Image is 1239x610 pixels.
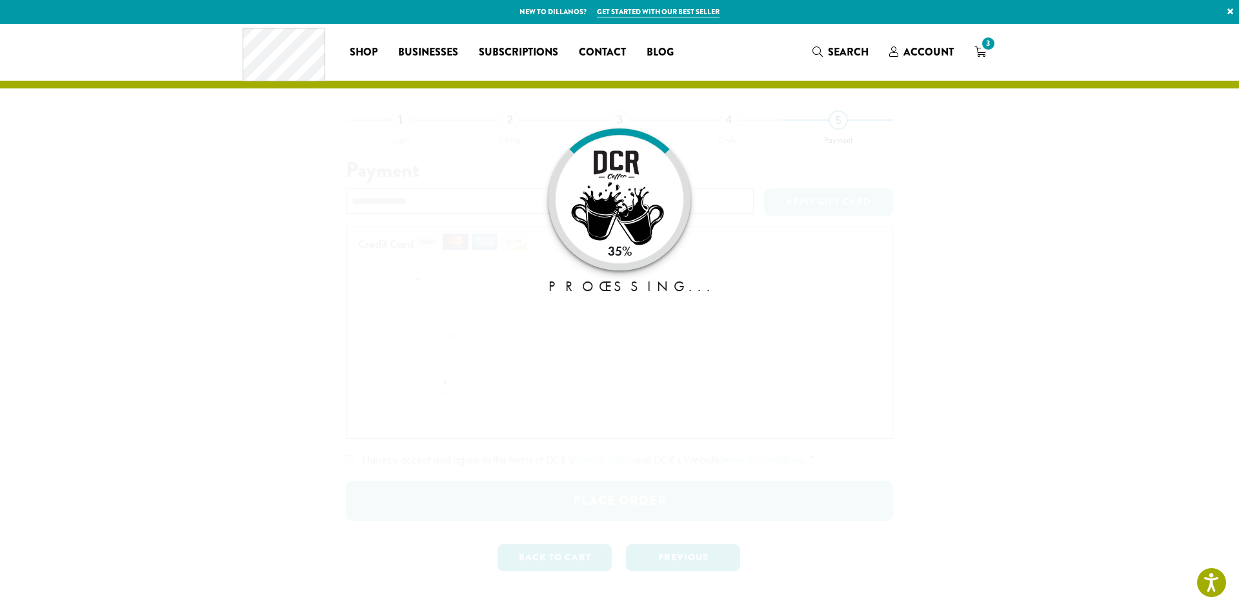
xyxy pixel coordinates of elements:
[647,45,674,61] span: Blog
[802,41,879,63] a: Search
[549,241,690,261] span: 35%
[579,45,626,61] span: Contact
[398,45,458,61] span: Businesses
[828,45,869,59] span: Search
[597,6,720,17] a: Get started with our best seller
[350,45,378,61] span: Shop
[339,42,388,63] a: Shop
[479,45,558,61] span: Subscriptions
[980,35,997,52] span: 3
[549,273,690,300] p: Processing...
[903,45,954,59] span: Account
